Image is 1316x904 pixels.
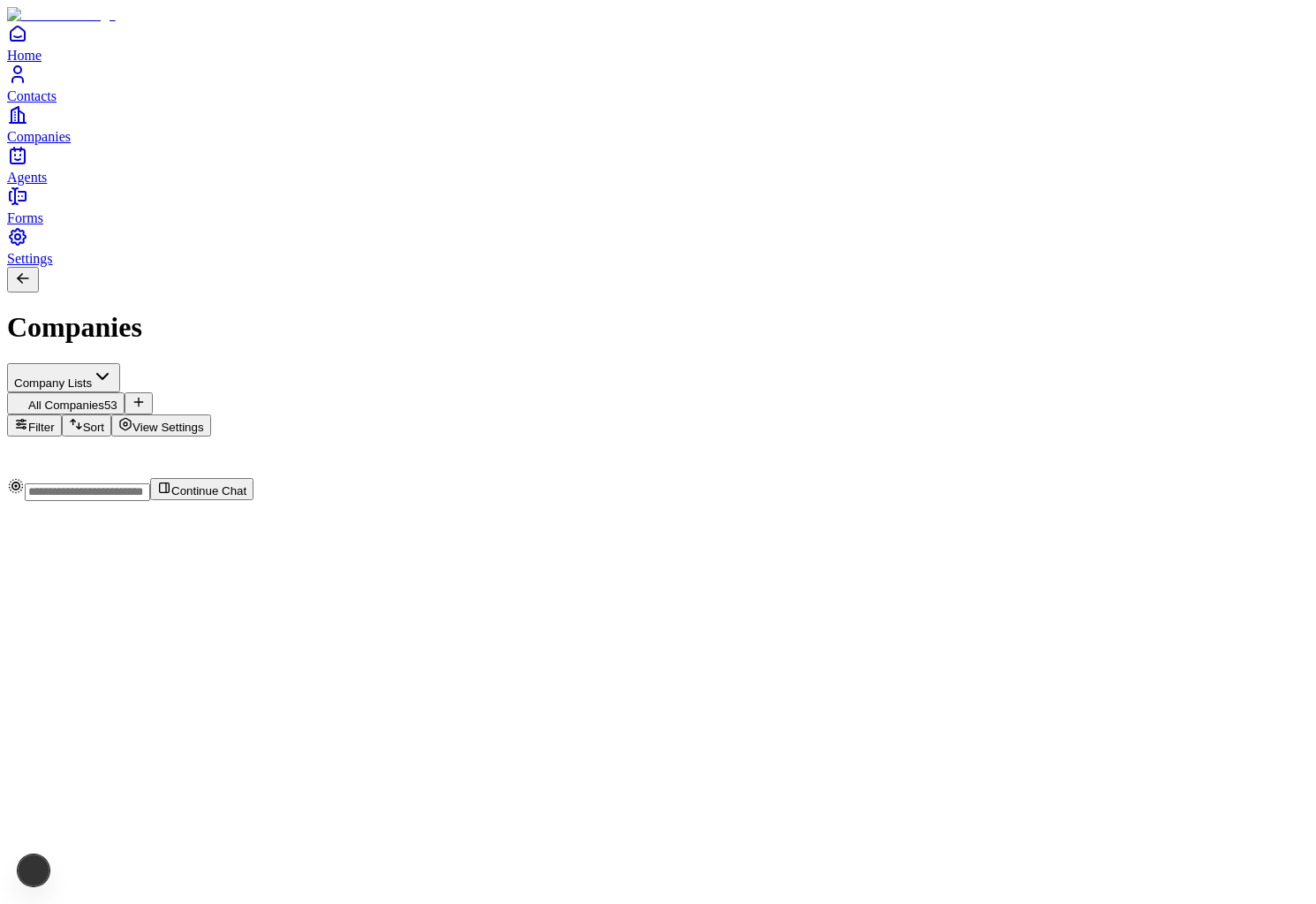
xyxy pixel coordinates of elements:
button: Filter [7,414,62,437]
span: 53 [104,399,117,412]
a: Contacts [7,64,1309,103]
span: Settings [7,251,53,266]
h1: Companies [7,311,1309,344]
a: Settings [7,226,1309,266]
button: View Settings [111,414,211,437]
span: Home [7,48,42,63]
span: Continue Chat [171,484,246,498]
a: Forms [7,186,1309,225]
span: Agents [7,170,47,185]
button: All Companies53 [7,392,125,414]
a: Companies [7,104,1309,144]
a: Agents [7,145,1309,185]
a: Home [7,23,1309,63]
span: View Settings [132,421,204,434]
div: Continue Chat [7,477,1309,501]
span: Filter [28,421,55,434]
button: Sort [62,414,111,437]
span: Forms [7,210,43,225]
img: Item Brain Logo [7,7,116,23]
span: Companies [7,129,71,144]
button: Continue Chat [150,478,253,500]
span: Sort [83,421,104,434]
span: Contacts [7,88,57,103]
span: All Companies [28,399,104,412]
